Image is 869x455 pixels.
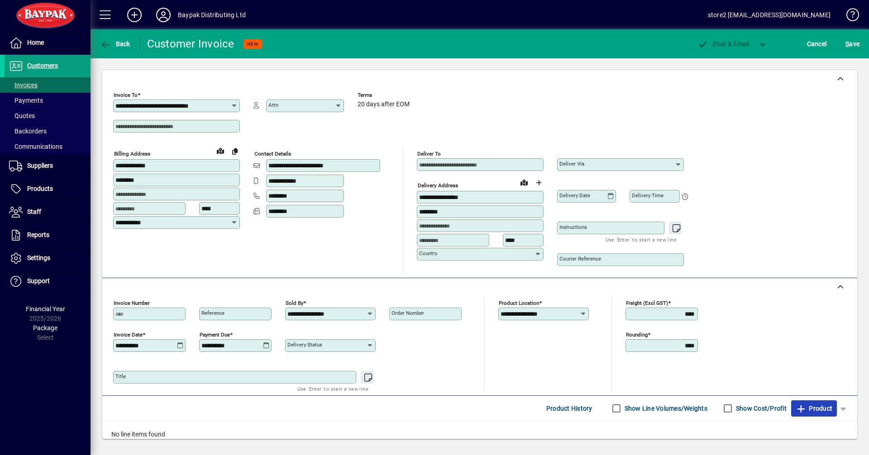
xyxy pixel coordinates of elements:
[517,175,531,190] a: View on map
[268,102,278,108] mat-label: Attn
[27,62,58,69] span: Customers
[5,139,91,154] a: Communications
[9,81,38,89] span: Invoices
[5,270,91,293] a: Support
[358,101,410,108] span: 20 days after EOM
[213,143,228,158] a: View on map
[9,128,47,135] span: Backorders
[5,93,91,108] a: Payments
[120,7,149,23] button: Add
[102,421,857,448] div: No line items found
[708,8,831,22] div: store2 [EMAIL_ADDRESS][DOMAIN_NAME]
[286,300,303,306] mat-label: Sold by
[98,36,133,52] button: Back
[26,305,65,313] span: Financial Year
[419,250,437,256] mat-label: Country
[543,400,596,417] button: Product History
[623,404,707,413] label: Show Line Volumes/Weights
[5,178,91,200] a: Products
[692,36,754,52] button: Post & Email
[5,155,91,177] a: Suppliers
[115,373,126,379] mat-label: Title
[228,144,242,158] button: Copy to Delivery address
[5,201,91,223] a: Staff
[845,37,859,51] span: ave
[297,384,368,394] mat-hint: Use 'Enter' to start a new line
[114,300,150,306] mat-label: Invoice number
[499,300,539,306] mat-label: Product location
[5,108,91,123] a: Quotes
[626,332,648,338] mat-label: Rounding
[5,77,91,93] a: Invoices
[559,161,584,167] mat-label: Deliver via
[5,32,91,54] a: Home
[843,36,862,52] button: Save
[287,341,322,348] mat-label: Delivery status
[559,224,587,230] mat-label: Instructions
[5,247,91,270] a: Settings
[845,40,849,47] span: S
[27,208,41,215] span: Staff
[91,36,140,52] app-page-header-button: Back
[559,192,590,199] mat-label: Delivery date
[27,185,53,192] span: Products
[27,39,44,46] span: Home
[27,277,50,284] span: Support
[713,40,717,47] span: P
[178,8,246,22] div: Baypak Distributing Ltd
[392,310,424,316] mat-label: Order number
[531,175,546,190] button: Choose address
[9,97,43,104] span: Payments
[27,162,53,169] span: Suppliers
[5,123,91,139] a: Backorders
[27,231,49,238] span: Reports
[200,332,230,338] mat-label: Payment due
[546,401,592,416] span: Product History
[626,300,668,306] mat-label: Freight (excl GST)
[33,324,57,332] span: Package
[247,41,258,47] span: NEW
[100,40,130,47] span: Back
[796,401,832,416] span: Product
[147,37,234,51] div: Customer Invoice
[201,310,224,316] mat-label: Reference
[606,234,677,245] mat-hint: Use 'Enter' to start a new line
[114,92,138,98] mat-label: Invoice To
[632,192,664,199] mat-label: Delivery time
[805,36,829,52] button: Cancel
[734,404,787,413] label: Show Cost/Profit
[840,2,858,31] a: Knowledge Base
[791,400,837,417] button: Product
[9,112,35,119] span: Quotes
[149,7,178,23] button: Profile
[417,151,441,157] mat-label: Deliver To
[9,143,62,150] span: Communications
[559,256,601,262] mat-label: Courier Reference
[358,92,412,98] span: Terms
[807,37,827,51] span: Cancel
[114,332,143,338] mat-label: Invoice date
[5,224,91,246] a: Reports
[27,254,50,261] span: Settings
[697,40,750,47] span: ost & Email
